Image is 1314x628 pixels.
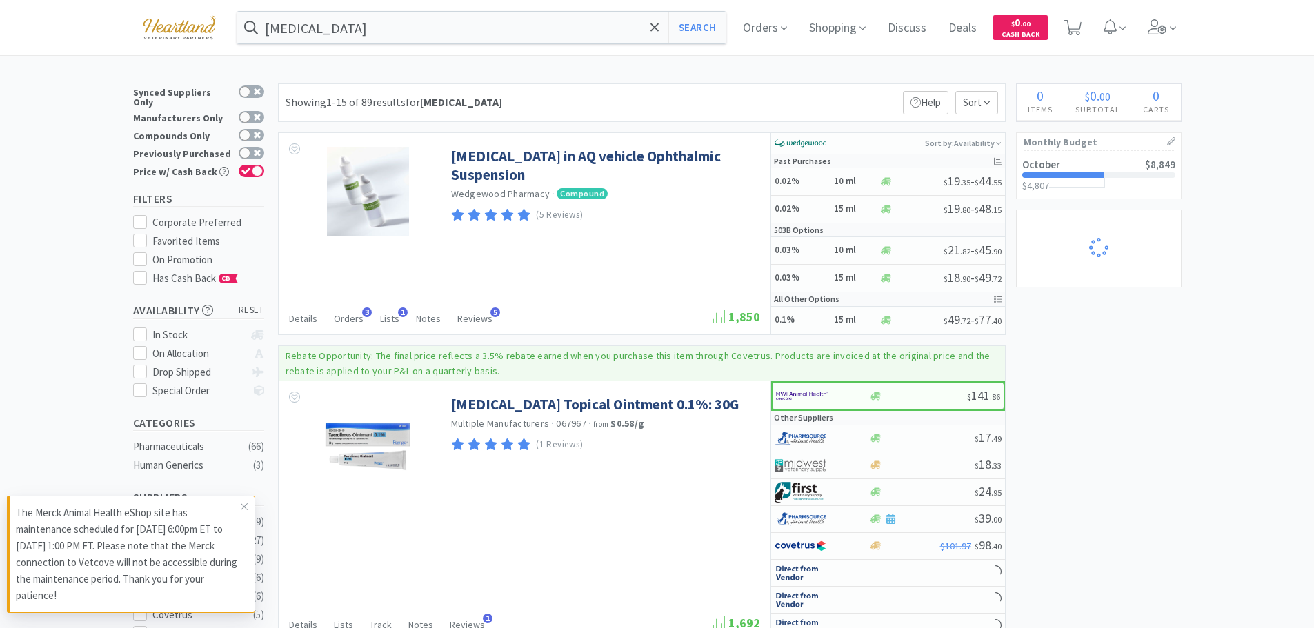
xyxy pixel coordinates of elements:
[991,541,1002,551] span: . 40
[451,147,757,185] a: [MEDICAL_DATA] in AQ vehicle Ophthalmic Suspension
[975,460,979,471] span: $
[975,201,1002,216] span: 48
[975,434,979,444] span: $
[133,129,232,141] div: Compounds Only
[327,147,408,236] img: d4ba26db0dc541b9bb48b3991aaddbc1_612911.jpeg
[451,188,550,200] a: Wedgewood Pharmacy
[944,274,948,284] span: $
[975,270,1002,285] span: 49
[882,22,932,34] a: Discuss
[536,438,583,452] p: (1 Reviews)
[588,417,591,429] span: ·
[334,312,364,325] span: Orders
[362,307,372,317] span: 3
[975,537,1002,553] span: 98
[960,177,970,188] span: . 35
[774,223,824,236] p: 503B Options
[834,203,875,215] h6: 15 ml
[1064,89,1132,103] div: .
[253,551,264,567] div: ( 9 )
[133,191,264,207] h5: Filters
[16,505,241,604] p: The Merck Animal Health eShop site has maintenance scheduled for [DATE] 6:00pm ET to [DATE] 1:00 ...
[960,274,970,284] span: . 90
[289,312,317,325] span: Details
[1011,19,1015,28] span: $
[1099,90,1111,103] span: 00
[286,350,991,377] p: Rebate Opportunity: The final price reflects a 3.5% rebate earned when you purchase this item thr...
[1153,87,1159,104] span: 0
[552,188,555,200] span: ·
[991,246,1002,256] span: . 90
[944,242,1002,258] span: -
[775,245,830,256] h5: 0.03%
[380,312,399,325] span: Lists
[133,85,232,107] div: Synced Suppliers Only
[774,292,839,305] p: All Other Options
[1085,90,1090,103] span: $
[975,456,1002,472] span: 18
[219,274,233,283] span: CB
[1090,87,1097,104] span: 0
[925,133,1002,153] p: Sort by: Availability
[975,177,979,188] span: $
[610,417,644,429] strong: $0.58 / g
[990,392,1000,402] span: . 86
[975,173,1002,189] span: 44
[133,8,226,46] img: cad7bdf275c640399d9c6e0c56f98fd2_10.png
[775,272,830,284] h5: 0.03%
[944,242,970,258] span: 21
[133,303,264,318] h5: Availability
[903,91,948,114] p: Help
[152,252,264,268] div: On Promotion
[416,312,441,325] span: Notes
[133,457,245,474] div: Human Generics
[253,607,264,623] div: ( 5 )
[774,154,831,168] p: Past Purchases
[152,327,244,343] div: In Stock
[248,514,264,530] div: ( 39 )
[960,246,970,256] span: . 82
[775,482,826,503] img: 67d67680309e4a0bb49a5ff0391dcc42_6.png
[991,487,1002,498] span: . 95
[1020,19,1031,28] span: . 00
[975,514,979,525] span: $
[1022,159,1060,170] h2: October
[1064,103,1132,116] h4: Subtotal
[944,205,948,215] span: $
[975,246,979,256] span: $
[776,385,828,406] img: f6b2451649754179b5b4e0c70c3f7cb0_2.png
[834,245,875,256] h6: 10 ml
[152,272,239,285] span: Has Cash Back
[1024,133,1174,151] h1: Monthly Budget
[1011,16,1031,29] span: 0
[1002,31,1039,40] span: Cash Back
[133,147,232,159] div: Previously Purchased
[944,201,1002,216] span: -
[451,417,550,429] a: Multiple Manufacturers
[775,563,826,583] img: c67096674d5b41e1bca769e75293f8dd_19.png
[975,316,979,326] span: $
[133,438,245,455] div: Pharmaceuticals
[1145,158,1175,171] span: $8,849
[775,589,826,610] img: c67096674d5b41e1bca769e75293f8dd_19.png
[975,483,1002,499] span: 24
[991,460,1002,471] span: . 33
[775,428,826,449] img: 7915dbd3f8974342a4dc3feb8efc1740_58.png
[668,12,726,43] button: Search
[975,510,1002,526] span: 39
[152,364,244,381] div: Drop Shipped
[775,314,830,326] h5: 0.1%
[991,316,1002,326] span: . 40
[557,188,608,199] span: Compound
[133,111,232,123] div: Manufacturers Only
[944,270,1002,285] span: -
[775,176,830,188] h5: 0.02%
[991,177,1002,188] span: . 55
[975,312,1002,327] span: 77
[944,201,970,216] span: 19
[943,22,982,34] a: Deals
[944,316,948,326] span: $
[944,270,970,285] span: 18
[1017,103,1064,116] h4: Items
[834,272,875,284] h6: 15 ml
